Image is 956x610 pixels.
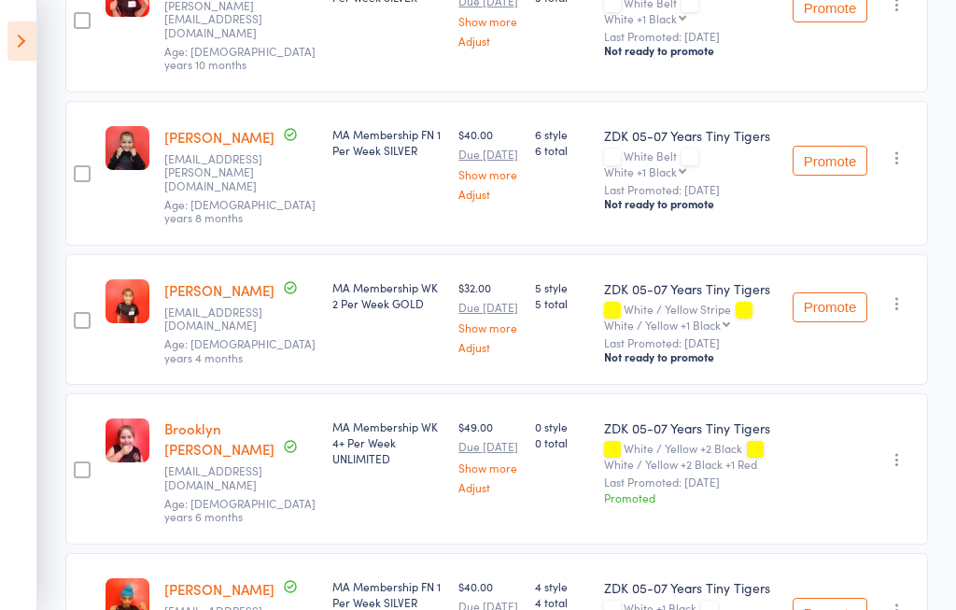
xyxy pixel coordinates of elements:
a: Adjust [458,481,519,493]
small: Last Promoted: [DATE] [604,183,778,196]
div: ZDK 05-07 Years Tiny Tigers [604,578,778,597]
a: Adjust [458,188,519,200]
small: Due [DATE] [458,301,519,314]
span: 4 style [535,578,589,594]
div: $40.00 [458,126,519,200]
a: Adjust [458,35,519,47]
div: White Belt [604,149,778,177]
a: [PERSON_NAME] [164,127,274,147]
small: Last Promoted: [DATE] [604,336,778,349]
a: Show more [458,461,519,474]
div: Not ready to promote [604,196,778,211]
div: $32.00 [458,279,519,353]
img: image1741400306.png [105,418,149,462]
span: 6 total [535,142,589,158]
small: liv.miller@live.com.au [164,152,286,192]
div: MA Membership WK 2 Per Week GOLD [332,279,443,311]
div: White +1 Black [604,12,677,24]
button: Promote [793,292,867,322]
a: Brooklyn [PERSON_NAME] [164,418,274,459]
span: 6 style [535,126,589,142]
div: Promoted [604,489,778,505]
div: Not ready to promote [604,349,778,364]
div: MA Membership WK 4+ Per Week UNLIMITED [332,418,443,466]
div: Not ready to promote [604,43,778,58]
a: Show more [458,321,519,333]
span: Age: [DEMOGRAPHIC_DATA] years 6 months [164,495,316,524]
div: White / Yellow Stripe [604,303,778,331]
span: Age: [DEMOGRAPHIC_DATA] years 4 months [164,335,316,364]
img: image1742375566.png [105,279,149,323]
span: Age: [DEMOGRAPHIC_DATA] years 8 months [164,196,316,225]
span: 0 style [535,418,589,434]
small: Due [DATE] [458,440,519,453]
small: Last Promoted: [DATE] [604,475,778,489]
span: 0 total [535,434,589,450]
span: 5 total [535,295,589,311]
a: [PERSON_NAME] [164,280,274,300]
div: White +1 Black [604,165,677,177]
img: image1750472473.png [105,126,149,170]
small: Quintrellmichael113@gmail.com [164,464,286,491]
span: Age: [DEMOGRAPHIC_DATA] years 10 months [164,43,316,72]
div: MA Membership FN 1 Per Week SILVER [332,126,443,158]
div: ZDK 05-07 Years Tiny Tigers [604,126,778,145]
a: Show more [458,15,519,27]
small: moanasergent@hotmail.com [164,305,286,333]
div: ZDK 05-07 Years Tiny Tigers [604,418,778,437]
a: [PERSON_NAME] [164,579,274,599]
span: White / Yellow +2 Black +1 Red [604,456,757,472]
div: White / Yellow +1 Black [604,319,721,331]
a: Show more [458,168,519,180]
a: Adjust [458,341,519,353]
button: Promote [793,146,867,176]
div: $49.00 [458,418,519,492]
small: Due [DATE] [458,148,519,161]
div: MA Membership FN 1 Per Week SILVER [332,578,443,610]
span: 5 style [535,279,589,295]
div: White / Yellow +2 Black [604,442,778,470]
div: ZDK 05-07 Years Tiny Tigers [604,279,778,298]
span: 4 total [535,594,589,610]
small: Last Promoted: [DATE] [604,30,778,43]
